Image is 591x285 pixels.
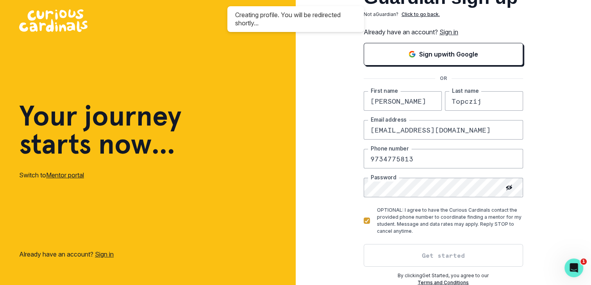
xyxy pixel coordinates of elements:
a: Mentor portal [46,171,84,179]
button: Sign in with Google (GSuite) [364,43,523,65]
img: Curious Cardinals Logo [19,9,87,32]
iframe: Intercom live chat [564,258,583,277]
p: Already have an account? [364,27,523,37]
a: Sign in [439,28,458,36]
a: Sign in [95,250,114,258]
div: Creating profile. You will be redirected shortly... [235,11,356,27]
p: Already have an account? [19,250,114,259]
p: Not a Guardian ? [364,11,398,18]
p: By clicking Get Started , you agree to our [364,272,523,279]
span: Switch to [19,171,46,179]
span: 1 [580,258,587,265]
button: Get started [364,244,523,267]
p: Sign up with Google [419,50,478,59]
p: OPTIONAL: I agree to have the Curious Cardinals contact the provided phone number to coordinate f... [377,207,523,235]
p: OR [435,75,452,82]
h1: Your journey starts now... [19,102,182,158]
p: Click to go back. [402,11,440,18]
